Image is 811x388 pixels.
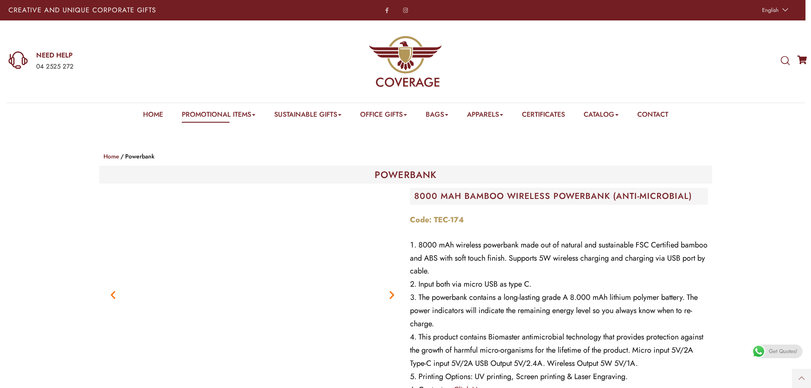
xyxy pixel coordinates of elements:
[410,278,708,291] li: Input both via micro USB as type C.
[103,152,119,161] a: Home
[522,109,565,123] a: Certificates
[103,188,401,252] div: 5 / 6
[410,239,708,278] li: 8000 mAh wireless powerbank made out of natural and sustainable FSC Certified bamboo and ABS with...
[584,109,619,123] a: Catalog
[189,188,316,252] img: TEC-50-5
[758,4,791,16] a: English
[467,109,503,123] a: Apparels
[274,109,341,123] a: Sustainable Gifts
[36,61,266,72] div: 04 2525 272
[387,289,397,300] div: Next slide
[769,345,797,358] span: Get Quotes!
[103,170,708,179] h1: POWERBANK
[410,214,464,225] strong: Code: TEC-174
[426,109,448,123] a: Bags
[182,109,255,123] a: Promotional Items
[762,6,779,14] span: English
[410,291,708,331] li: The powerbank contains a long-lasting grade A 8.000 mAh lithium polymer battery. The power indica...
[119,151,155,161] li: Powerbank
[637,109,668,123] a: Contact
[143,109,163,123] a: Home
[360,109,407,123] a: Office Gifts
[9,7,320,14] p: Creative and Unique Corporate Gifts
[414,192,708,201] h2: 8000 MAH BAMBOO WIRELESS POWERBANK (ANTI-MICROBIAL)
[410,370,708,383] li: Printing Options: UV printing, Screen printing & Laser Engraving.
[36,51,266,60] a: NEED HELP
[410,331,708,370] li: This product contains Biomaster antimicrobial technology that provides protection against the gro...
[108,289,118,300] div: Previous slide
